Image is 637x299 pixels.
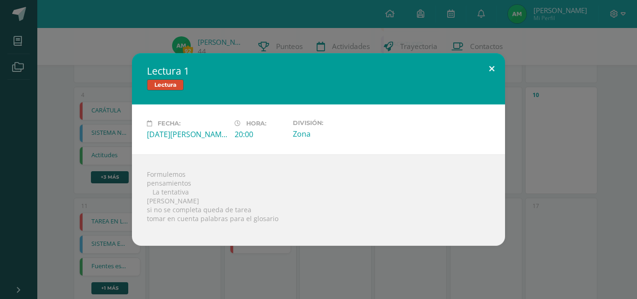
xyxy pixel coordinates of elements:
label: División: [293,119,373,126]
div: [DATE][PERSON_NAME] [147,129,227,139]
button: Close (Esc) [478,53,505,85]
span: Lectura [147,79,184,90]
span: Fecha: [158,120,180,127]
h2: Lectura 1 [147,64,490,77]
div: 20:00 [235,129,285,139]
span: Hora: [246,120,266,127]
div: Formulemos pensamientos  La tentativa [PERSON_NAME] si no se completa queda de tarea tomar en cu... [132,154,505,246]
div: Zona [293,129,373,139]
